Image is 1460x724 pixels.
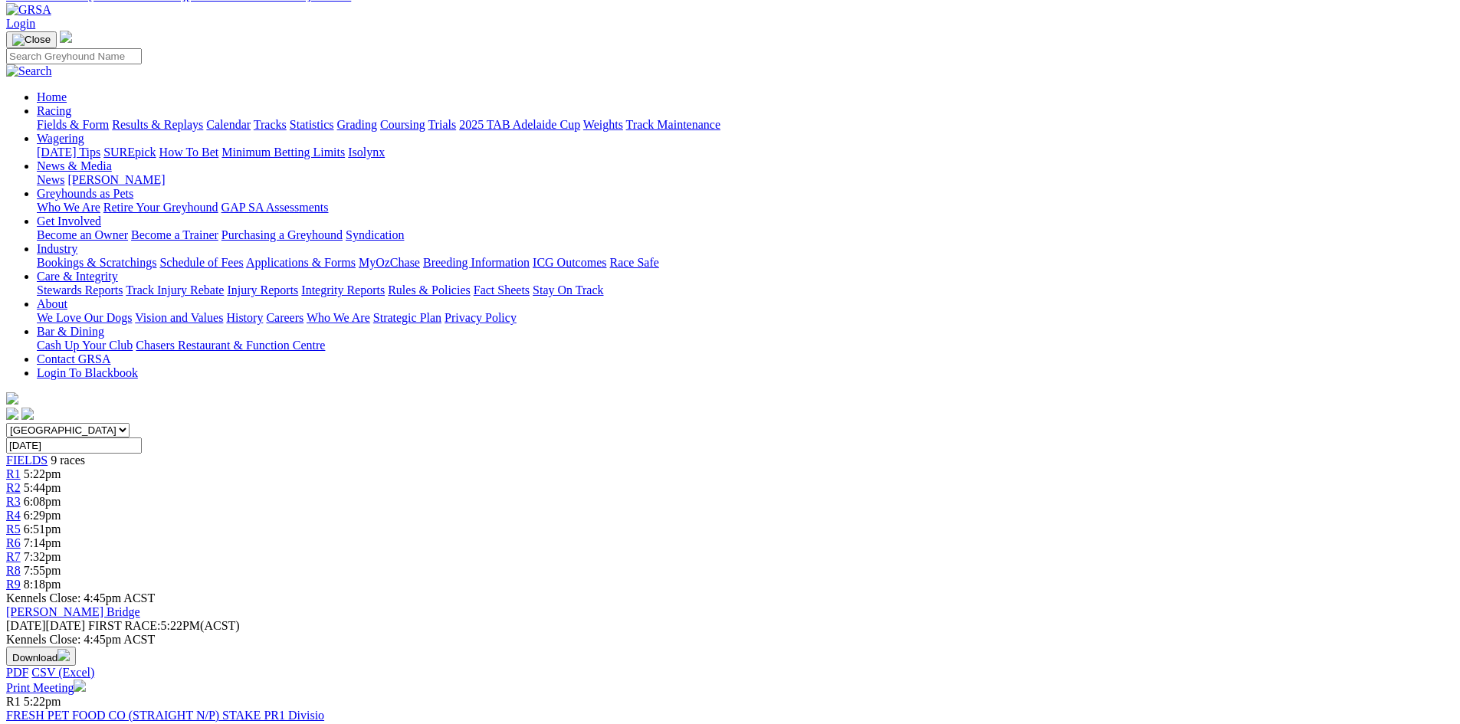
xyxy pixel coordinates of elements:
[348,146,385,159] a: Isolynx
[6,64,52,78] img: Search
[37,187,133,200] a: Greyhounds as Pets
[226,311,263,324] a: History
[266,311,303,324] a: Careers
[37,270,118,283] a: Care & Integrity
[6,709,324,722] a: FRESH PET FOOD CO (STRAIGHT N/P) STAKE PR1 Divisio
[583,118,623,131] a: Weights
[24,536,61,549] span: 7:14pm
[6,619,85,632] span: [DATE]
[6,17,35,30] a: Login
[533,256,606,269] a: ICG Outcomes
[51,454,85,467] span: 9 races
[57,649,70,661] img: download.svg
[74,680,86,692] img: printer.svg
[6,495,21,508] a: R3
[24,578,61,591] span: 8:18pm
[301,283,385,296] a: Integrity Reports
[67,173,165,186] a: [PERSON_NAME]
[337,118,377,131] a: Grading
[24,695,61,708] span: 5:22pm
[159,256,243,269] a: Schedule of Fees
[37,90,67,103] a: Home
[6,605,140,618] a: [PERSON_NAME] Bridge
[6,48,142,64] input: Search
[37,146,100,159] a: [DATE] Tips
[380,118,425,131] a: Coursing
[6,467,21,480] span: R1
[227,283,298,296] a: Injury Reports
[131,228,218,241] a: Become a Trainer
[6,564,21,577] a: R8
[428,118,456,131] a: Trials
[37,173,64,186] a: News
[24,564,61,577] span: 7:55pm
[24,495,61,508] span: 6:08pm
[459,118,580,131] a: 2025 TAB Adelaide Cup
[6,392,18,405] img: logo-grsa-white.png
[6,437,142,454] input: Select date
[24,523,61,536] span: 6:51pm
[6,695,21,708] span: R1
[37,118,109,131] a: Fields & Form
[37,283,123,296] a: Stewards Reports
[37,146,1454,159] div: Wagering
[206,118,251,131] a: Calendar
[6,481,21,494] a: R2
[37,325,104,338] a: Bar & Dining
[37,228,1454,242] div: Get Involved
[103,201,218,214] a: Retire Your Greyhound
[6,536,21,549] span: R6
[6,666,28,679] a: PDF
[359,256,420,269] a: MyOzChase
[6,408,18,420] img: facebook.svg
[6,666,1454,680] div: Download
[6,578,21,591] a: R9
[6,509,21,522] a: R4
[6,647,76,666] button: Download
[221,201,329,214] a: GAP SA Assessments
[246,256,356,269] a: Applications & Forms
[103,146,156,159] a: SUREpick
[6,633,1454,647] div: Kennels Close: 4:45pm ACST
[6,523,21,536] a: R5
[37,311,1454,325] div: About
[6,454,48,467] a: FIELDS
[37,173,1454,187] div: News & Media
[221,228,343,241] a: Purchasing a Greyhound
[37,283,1454,297] div: Care & Integrity
[373,311,441,324] a: Strategic Plan
[24,550,61,563] span: 7:32pm
[88,619,240,632] span: 5:22PM(ACST)
[37,339,133,352] a: Cash Up Your Club
[307,311,370,324] a: Who We Are
[136,339,325,352] a: Chasers Restaurant & Function Centre
[37,201,100,214] a: Who We Are
[159,146,219,159] a: How To Bet
[24,467,61,480] span: 5:22pm
[60,31,72,43] img: logo-grsa-white.png
[423,256,530,269] a: Breeding Information
[37,339,1454,352] div: Bar & Dining
[6,550,21,563] a: R7
[37,352,110,365] a: Contact GRSA
[37,366,138,379] a: Login To Blackbook
[37,256,1454,270] div: Industry
[135,311,223,324] a: Vision and Values
[533,283,603,296] a: Stay On Track
[24,481,61,494] span: 5:44pm
[37,297,67,310] a: About
[112,118,203,131] a: Results & Replays
[626,118,720,131] a: Track Maintenance
[37,215,101,228] a: Get Involved
[6,619,46,632] span: [DATE]
[6,591,155,604] span: Kennels Close: 4:45pm ACST
[126,283,224,296] a: Track Injury Rebate
[6,681,86,694] a: Print Meeting
[254,118,287,131] a: Tracks
[37,311,132,324] a: We Love Our Dogs
[37,159,112,172] a: News & Media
